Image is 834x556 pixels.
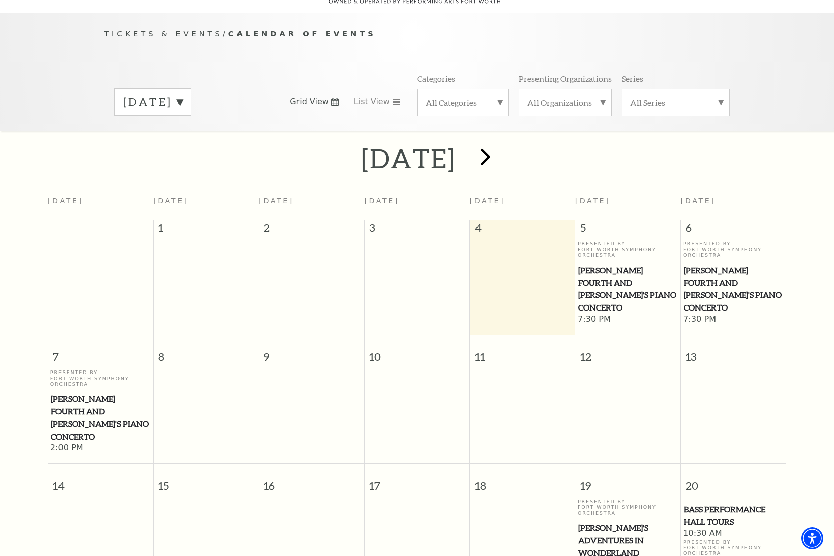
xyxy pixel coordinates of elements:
span: 3 [365,220,469,240]
span: [DATE] [259,197,294,205]
span: 6 [681,220,786,240]
span: 1 [154,220,259,240]
span: 13 [681,335,786,370]
p: Presented By Fort Worth Symphony Orchestra [578,499,678,516]
span: List View [354,96,390,107]
span: 2:00 PM [50,443,151,454]
label: [DATE] [123,94,183,110]
div: Accessibility Menu [801,527,823,549]
p: Series [622,73,643,84]
p: Presenting Organizations [519,73,612,84]
span: 2 [259,220,364,240]
p: Presented By Fort Worth Symphony Orchestra [50,369,151,387]
span: Bass Performance Hall Tours [684,503,783,528]
span: [DATE] [364,197,399,205]
span: Grid View [290,96,329,107]
span: 7:30 PM [578,314,678,325]
span: [DATE] [575,197,611,205]
span: [DATE] [153,197,189,205]
span: 11 [470,335,575,370]
span: 15 [154,464,259,499]
span: [PERSON_NAME] Fourth and [PERSON_NAME]'s Piano Concerto [51,393,150,443]
span: [DATE] [681,197,716,205]
span: 5 [575,220,680,240]
span: [DATE] [470,197,505,205]
span: 20 [681,464,786,499]
span: 9 [259,335,364,370]
span: 7 [48,335,153,370]
button: next [466,141,503,176]
span: [PERSON_NAME] Fourth and [PERSON_NAME]'s Piano Concerto [578,264,678,314]
span: 18 [470,464,575,499]
p: Presented By Fort Worth Symphony Orchestra [578,241,678,258]
span: 4 [470,220,575,240]
label: All Organizations [527,97,603,108]
span: 19 [575,464,680,499]
span: 7:30 PM [683,314,784,325]
p: Presented By Fort Worth Symphony Orchestra [683,241,784,258]
span: Calendar of Events [228,29,376,38]
p: Categories [417,73,455,84]
label: All Series [630,97,721,108]
th: [DATE] [48,191,153,220]
span: 14 [48,464,153,499]
p: / [104,28,730,40]
span: 12 [575,335,680,370]
span: 8 [154,335,259,370]
h2: [DATE] [361,142,456,174]
span: [PERSON_NAME] Fourth and [PERSON_NAME]'s Piano Concerto [684,264,783,314]
span: 16 [259,464,364,499]
span: 17 [365,464,469,499]
span: 10:30 AM [683,528,784,539]
label: All Categories [426,97,500,108]
span: Tickets & Events [104,29,223,38]
span: 10 [365,335,469,370]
